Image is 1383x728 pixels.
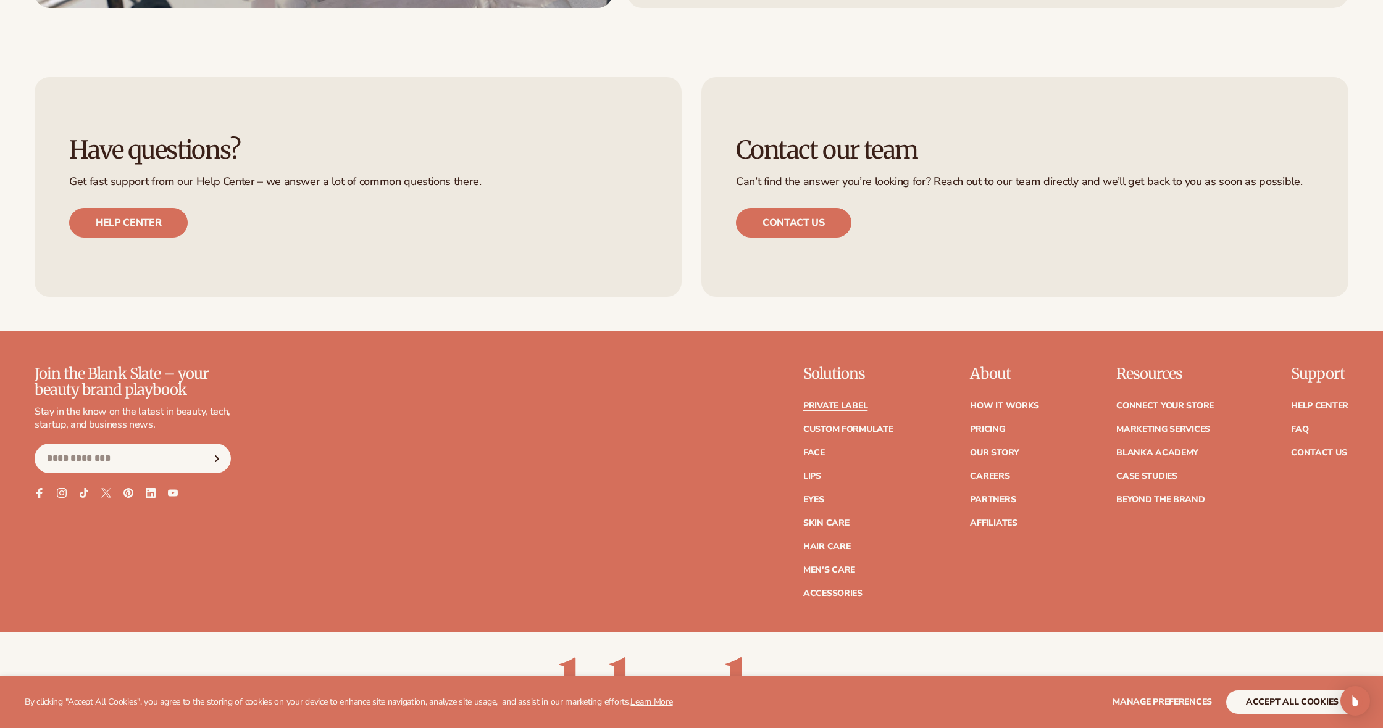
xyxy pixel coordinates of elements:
a: Contact Us [1291,449,1347,457]
a: Custom formulate [803,425,893,434]
a: Hair Care [803,542,850,551]
a: Accessories [803,589,863,598]
div: Open Intercom Messenger [1340,686,1370,716]
button: Subscribe [203,444,230,473]
a: Help center [69,208,188,238]
button: accept all cookies [1226,690,1358,714]
p: Resources [1116,366,1214,382]
h3: Contact our team [736,136,1314,163]
p: Join the Blank Slate – your beauty brand playbook [35,366,231,399]
p: Get fast support from our Help Center – we answer a lot of common questions there. [69,176,647,188]
a: Learn More [630,696,672,708]
a: Skin Care [803,519,849,527]
a: Private label [803,402,867,410]
a: Partners [970,495,1016,504]
a: How It Works [970,402,1039,410]
a: Careers [970,472,1009,481]
a: Blanka Academy [1116,449,1198,457]
h3: Have questions? [69,136,647,163]
a: Lips [803,472,821,481]
a: Eyes [803,495,824,504]
a: Contact us [736,208,851,238]
a: Men's Care [803,566,855,574]
p: Support [1291,366,1348,382]
p: About [970,366,1039,382]
a: Case Studies [1116,472,1177,481]
a: Our Story [970,449,1019,457]
p: Stay in the know on the latest in beauty, tech, startup, and business news. [35,405,231,431]
a: Help Center [1291,402,1348,410]
p: Can’t find the answer you’re looking for? Reach out to our team directly and we’ll get back to yo... [736,176,1314,188]
a: Connect your store [1116,402,1214,410]
span: Manage preferences [1113,696,1212,708]
a: Beyond the brand [1116,495,1205,504]
a: Pricing [970,425,1005,434]
a: FAQ [1291,425,1308,434]
button: Manage preferences [1113,690,1212,714]
p: Solutions [803,366,893,382]
p: By clicking "Accept All Cookies", you agree to the storing of cookies on your device to enhance s... [25,697,673,708]
a: Affiliates [970,519,1017,527]
a: Face [803,449,825,457]
a: Marketing services [1116,425,1210,434]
